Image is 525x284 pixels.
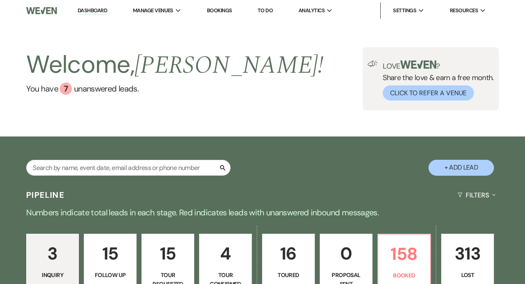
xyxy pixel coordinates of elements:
button: Click to Refer a Venue [383,85,474,101]
span: [PERSON_NAME] ! [135,47,323,84]
p: 0 [325,240,367,267]
div: 7 [60,83,72,95]
a: Dashboard [78,7,107,15]
a: To Do [258,7,273,14]
input: Search by name, event date, email address or phone number [26,160,231,176]
p: Lost [446,271,489,280]
span: Resources [450,7,478,15]
span: Settings [393,7,416,15]
span: Analytics [298,7,325,15]
div: Share the love & earn a free month. [378,60,494,101]
h2: Welcome, [26,47,323,83]
img: weven-logo-green.svg [400,60,437,69]
h3: Pipeline [26,189,65,201]
p: Booked [383,271,425,280]
p: 158 [383,240,425,268]
span: Manage Venues [133,7,173,15]
p: Follow Up [89,271,131,280]
p: 16 [267,240,310,267]
p: 313 [446,240,489,267]
p: 3 [31,240,74,267]
p: 15 [89,240,131,267]
button: + Add Lead [429,160,494,176]
p: 4 [204,240,247,267]
img: loud-speaker-illustration.svg [368,60,378,67]
p: Love ? [383,60,494,70]
a: You have 7 unanswered leads. [26,83,323,95]
p: Inquiry [31,271,74,280]
button: Filters [454,184,499,206]
p: Toured [267,271,310,280]
a: Bookings [207,7,232,14]
img: Weven Logo [26,2,56,19]
p: 15 [147,240,189,267]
